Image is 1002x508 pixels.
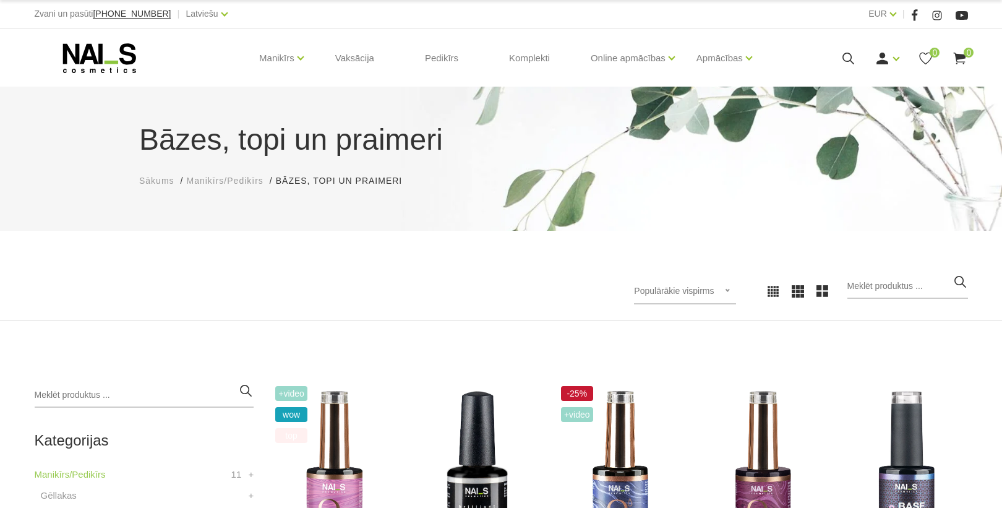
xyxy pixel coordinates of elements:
[41,488,77,503] a: Gēllakas
[186,176,263,186] span: Manikīrs/Pedikīrs
[275,386,307,401] span: +Video
[177,6,179,22] span: |
[561,386,593,401] span: -25%
[415,28,468,88] a: Pedikīrs
[93,9,171,19] a: [PHONE_NUMBER]
[325,28,384,88] a: Vaksācija
[918,51,933,66] a: 0
[186,6,218,21] a: Latviešu
[231,467,242,482] span: 11
[847,274,968,299] input: Meklēt produktus ...
[868,6,887,21] a: EUR
[248,467,254,482] a: +
[561,407,593,422] span: +Video
[139,118,863,162] h1: Bāzes, topi un praimeri
[35,433,254,449] h2: Kategorijas
[248,488,254,503] a: +
[696,33,743,83] a: Apmācības
[930,48,940,58] span: 0
[35,467,106,482] a: Manikīrs/Pedikīrs
[139,174,174,187] a: Sākums
[964,48,974,58] span: 0
[591,33,666,83] a: Online apmācības
[952,51,967,66] a: 0
[499,28,560,88] a: Komplekti
[259,33,294,83] a: Manikīrs
[186,174,263,187] a: Manikīrs/Pedikīrs
[634,286,714,296] span: Populārākie vispirms
[902,6,905,22] span: |
[275,407,307,422] span: wow
[35,383,254,408] input: Meklēt produktus ...
[139,176,174,186] span: Sākums
[275,428,307,443] span: top
[35,6,171,22] div: Zvani un pasūti
[276,174,414,187] li: Bāzes, topi un praimeri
